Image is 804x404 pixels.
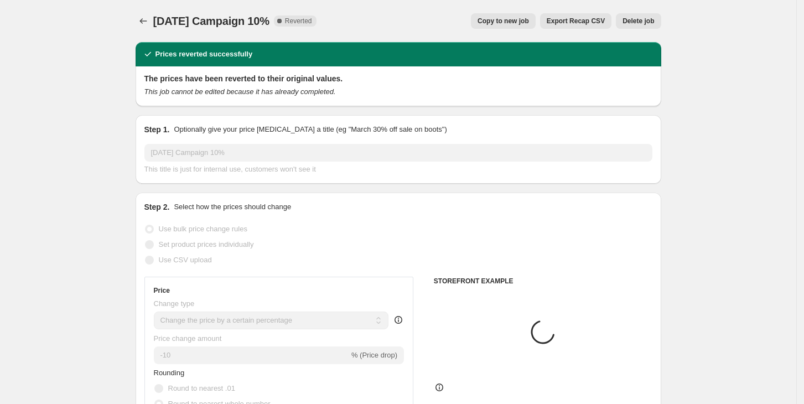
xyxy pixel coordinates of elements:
[285,17,312,25] span: Reverted
[174,124,447,135] p: Optionally give your price [MEDICAL_DATA] a title (eg "March 30% off sale on boots")
[393,314,404,325] div: help
[623,17,654,25] span: Delete job
[174,201,291,213] p: Select how the prices should change
[159,240,254,248] span: Set product prices individually
[154,286,170,295] h3: Price
[144,201,170,213] h2: Step 2.
[144,73,652,84] h2: The prices have been reverted to their original values.
[351,351,397,359] span: % (Price drop)
[159,256,212,264] span: Use CSV upload
[136,13,151,29] button: Price change jobs
[478,17,529,25] span: Copy to new job
[144,165,316,173] span: This title is just for internal use, customers won't see it
[471,13,536,29] button: Copy to new job
[540,13,611,29] button: Export Recap CSV
[547,17,605,25] span: Export Recap CSV
[154,346,349,364] input: -15
[153,15,269,27] span: [DATE] Campaign 10%
[155,49,253,60] h2: Prices reverted successfully
[154,299,195,308] span: Change type
[154,369,185,377] span: Rounding
[144,87,336,96] i: This job cannot be edited because it has already completed.
[154,334,222,343] span: Price change amount
[168,384,235,392] span: Round to nearest .01
[159,225,247,233] span: Use bulk price change rules
[144,124,170,135] h2: Step 1.
[144,144,652,162] input: 30% off holiday sale
[434,277,652,286] h6: STOREFRONT EXAMPLE
[616,13,661,29] button: Delete job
